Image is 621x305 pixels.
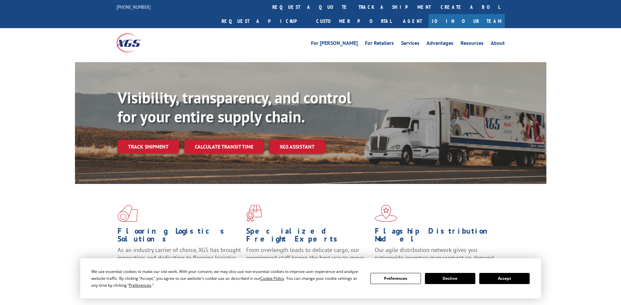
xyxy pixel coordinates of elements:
button: Decline [425,273,475,284]
img: xgs-icon-focused-on-flooring-red [246,205,262,222]
button: Accept [479,273,530,284]
a: Agent [396,14,429,28]
span: Our agile distribution network gives you nationwide inventory management on demand. [375,246,495,261]
span: Cookie Policy [260,276,284,281]
button: Preferences [370,273,421,284]
a: For Retailers [365,41,394,48]
h1: Flagship Distribution Model [375,227,499,246]
a: XGS ASSISTANT [269,140,325,154]
a: Calculate transit time [184,140,264,154]
h1: Specialized Freight Experts [246,227,370,246]
a: [PHONE_NUMBER] [117,4,151,10]
p: From overlength loads to delicate cargo, our experienced staff knows the best way to move your fr... [246,246,370,275]
a: Join Our Team [429,14,505,28]
a: About [491,41,505,48]
div: Cookie Consent Prompt [80,258,541,298]
span: As an industry carrier of choice, XGS has brought innovation and dedication to flooring logistics... [118,246,241,269]
a: Track shipment [118,140,179,153]
a: Customer Portal [311,14,396,28]
a: For [PERSON_NAME] [311,41,358,48]
span: Preferences [129,282,151,288]
a: Request a pickup [217,14,311,28]
h1: Flooring Logistics Solutions [118,227,241,246]
b: Visibility, transparency, and control for your entire supply chain. [118,87,351,127]
img: xgs-icon-flagship-distribution-model-red [375,205,397,222]
a: Services [401,41,419,48]
a: Advantages [427,41,453,48]
div: We use essential cookies to make our site work. With your consent, we may also use non-essential ... [91,268,362,289]
img: xgs-icon-total-supply-chain-intelligence-red [118,205,138,222]
a: Resources [461,41,484,48]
